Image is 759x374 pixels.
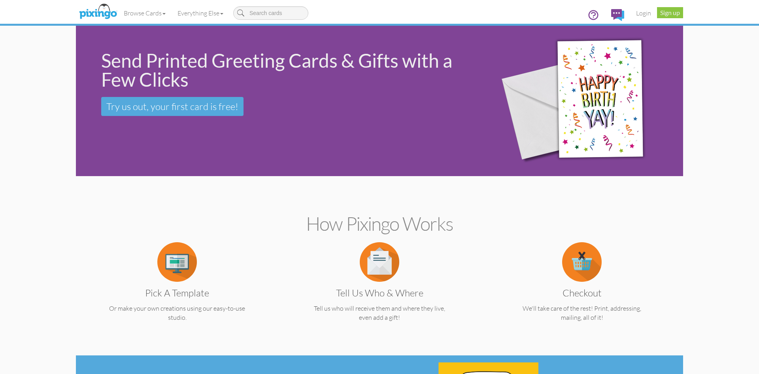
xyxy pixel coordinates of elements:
[157,242,197,282] img: item.alt
[502,288,662,298] h3: Checkout
[97,288,257,298] h3: Pick a Template
[91,304,263,322] p: Or make your own creations using our easy-to-use studio.
[630,3,657,23] a: Login
[101,97,244,116] a: Try us out, your first card is free!
[118,3,172,23] a: Browse Cards
[91,257,263,322] a: Pick a Template Or make your own creations using our easy-to-use studio.
[487,15,678,188] img: 942c5090-71ba-4bfc-9a92-ca782dcda692.png
[611,9,624,21] img: comments.svg
[657,7,683,18] a: Sign up
[172,3,229,23] a: Everything Else
[496,257,668,322] a: Checkout We'll take care of the rest! Print, addressing, mailing, all of it!
[233,6,308,20] input: Search cards
[294,257,465,322] a: Tell us Who & Where Tell us who will receive them and where they live, even add a gift!
[300,288,459,298] h3: Tell us Who & Where
[106,101,238,112] span: Try us out, your first card is free!
[101,51,474,89] div: Send Printed Greeting Cards & Gifts with a Few Clicks
[562,242,602,282] img: item.alt
[496,304,668,322] p: We'll take care of the rest! Print, addressing, mailing, all of it!
[90,213,669,234] h2: How Pixingo works
[360,242,399,282] img: item.alt
[77,2,119,22] img: pixingo logo
[294,304,465,322] p: Tell us who will receive them and where they live, even add a gift!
